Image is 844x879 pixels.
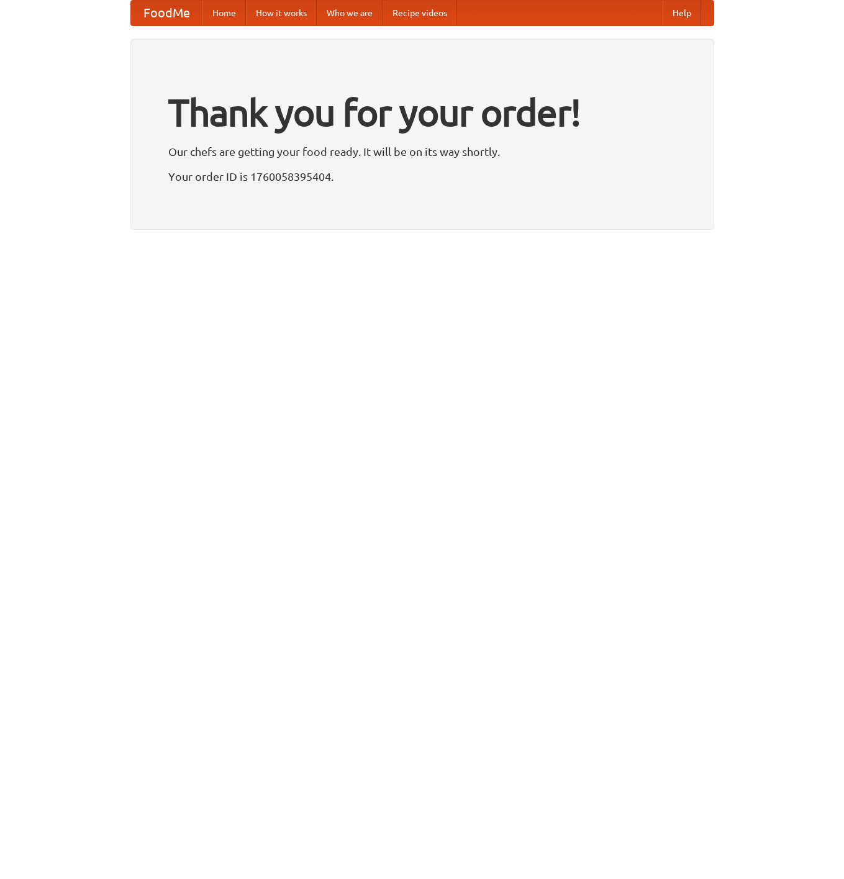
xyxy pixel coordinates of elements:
h1: Thank you for your order! [168,83,676,142]
p: Your order ID is 1760058395404. [168,167,676,186]
a: Recipe videos [383,1,457,25]
a: Home [202,1,246,25]
a: FoodMe [131,1,202,25]
a: Who we are [317,1,383,25]
p: Our chefs are getting your food ready. It will be on its way shortly. [168,142,676,161]
a: Help [663,1,701,25]
a: How it works [246,1,317,25]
